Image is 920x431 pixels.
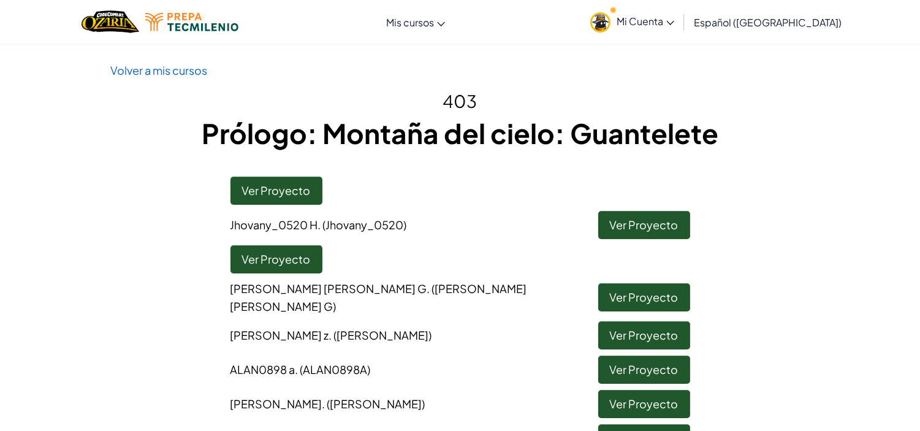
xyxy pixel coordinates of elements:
h1: Prólogo: Montaña del cielo: Guantelete [111,114,810,152]
img: Home [82,9,139,34]
span: . (ALAN0898A) [295,362,371,376]
span: ALAN0898 a [230,362,371,376]
a: Volver a mis cursos [111,63,208,77]
span: Mis cursos [386,16,434,29]
span: [PERSON_NAME] [PERSON_NAME] G [230,281,527,313]
span: . (Jhovany_0520) [318,218,407,232]
a: Español ([GEOGRAPHIC_DATA]) [688,6,848,39]
a: Ver Proyecto [598,390,690,418]
span: Español ([GEOGRAPHIC_DATA]) [694,16,842,29]
span: [PERSON_NAME] z [230,328,432,342]
a: Ozaria by CodeCombat logo [82,9,139,34]
span: . ([PERSON_NAME]) [329,328,432,342]
a: Mi Cuenta [584,2,680,41]
img: Tecmilenio logo [145,13,238,31]
a: Ver Proyecto [598,356,690,384]
a: Mis cursos [380,6,451,39]
img: avatar [590,12,610,32]
a: Ver Proyecto [230,177,322,205]
span: . ([PERSON_NAME]) [322,397,425,411]
a: Ver Proyecto [598,321,690,349]
span: . ([PERSON_NAME] [PERSON_NAME] G) [230,281,527,313]
span: Jhovany_0520 H [230,218,407,232]
a: Ver Proyecto [230,245,322,273]
span: Mi Cuenta [617,15,674,28]
span: [PERSON_NAME] [230,397,425,411]
a: Ver Proyecto [598,211,690,239]
h2: 403 [111,88,810,114]
a: Ver Proyecto [598,283,690,311]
